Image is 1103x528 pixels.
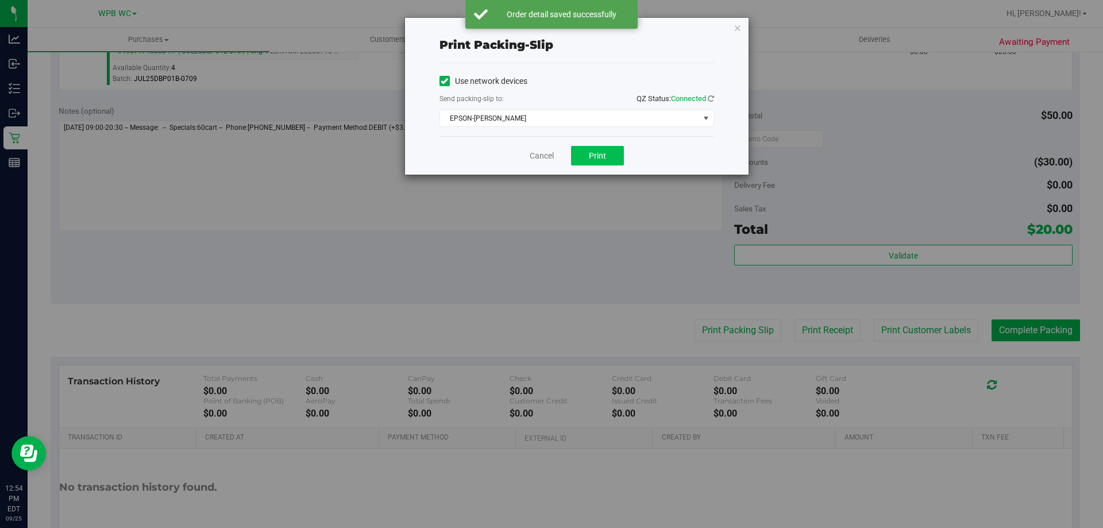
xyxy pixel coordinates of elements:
span: Connected [671,94,706,103]
span: select [699,110,713,126]
a: Cancel [530,150,554,162]
label: Use network devices [439,75,527,87]
span: QZ Status: [637,94,714,103]
div: Order detail saved successfully [494,9,629,20]
button: Print [571,146,624,165]
label: Send packing-slip to: [439,94,504,104]
span: Print [589,151,606,160]
iframe: Resource center [11,436,46,471]
span: Print packing-slip [439,38,553,52]
span: EPSON-[PERSON_NAME] [440,110,699,126]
